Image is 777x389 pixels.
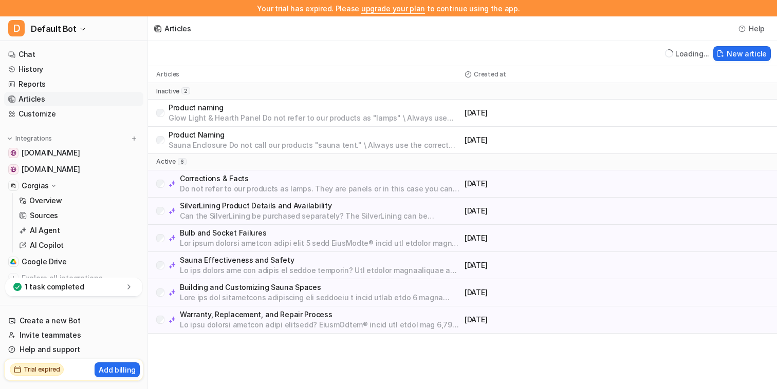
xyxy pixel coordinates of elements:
[15,238,143,252] a: AI Copilot
[22,181,49,191] p: Gorgias
[465,233,615,243] p: [DATE]
[4,162,143,177] a: sauna.space[DOMAIN_NAME]
[156,87,179,95] p: inactive
[4,47,143,62] a: Chat
[8,20,25,36] span: D
[465,287,615,298] p: [DATE]
[169,130,460,140] p: Product Naming
[169,113,460,123] p: Glow Light & Hearth Panel Do not refer to our products as "lamps" \ Always use the correct produc...
[24,365,60,374] h2: Trial expired
[4,133,55,144] button: Integrations
[15,208,143,223] a: Sources
[10,259,16,265] img: Google Drive
[22,257,67,267] span: Google Drive
[156,158,176,166] p: active
[10,166,16,172] img: sauna.space
[465,179,615,189] p: [DATE]
[164,23,191,34] div: Articles
[15,193,143,208] a: Overview
[156,70,179,79] p: Articles
[22,148,80,158] span: [DOMAIN_NAME]
[735,21,769,36] button: Help
[713,46,771,61] button: New article
[6,135,13,142] img: expand menu
[180,265,460,276] p: Lo ips dolors ame con adipis el seddoe temporin? Utl etdolor magnaaliquae ad MinimVenia quisno ex...
[4,62,143,76] a: History
[4,314,143,328] a: Create a new Bot
[8,273,18,283] img: explore all integrations
[180,320,460,330] p: Lo ipsu dolorsi ametcon adipi elitsedd? EiusmOdtem® incid utl etdol mag 6,799 aliqu en admi ven q...
[675,48,709,59] div: Loading...
[180,293,460,303] p: Lore ips dol sitametcons adipiscing eli seddoeiu t incid utlab etdo 6 magna aliqu? Eni adm ve q n...
[15,223,143,238] a: AI Agent
[465,108,615,118] p: [DATE]
[180,184,460,194] p: Do not refer to our products as lamps. They are panels or in this case you can just say "Glow Lig...
[361,4,425,13] a: upgrade your plan
[465,315,615,325] p: [DATE]
[4,342,143,357] a: Help and support
[465,206,615,216] p: [DATE]
[474,70,506,79] p: Created at
[10,183,16,189] img: Gorgias
[180,282,460,293] p: Building and Customizing Sauna Spaces
[180,238,460,248] p: Lor ipsum dolorsi ametcon adipi elit 5 sedd EiusModte® incid utl etdolor magna a enim-admi veniam...
[15,134,52,143] p: Integrations
[131,135,138,142] img: menu_add.svg
[169,140,460,150] p: Sauna Enclosure Do not call our products "sauna tent." \ Always use the correct name: "Sauna Encl...
[25,282,84,292] p: 1 task completed
[180,228,460,238] p: Bulb and Socket Failures
[178,158,187,165] span: 6
[99,364,136,375] p: Add billing
[10,150,16,156] img: help.sauna.space
[4,271,143,285] a: Explore all integrations
[4,255,143,269] a: Google DriveGoogle Drive
[30,225,60,236] p: AI Agent
[22,270,139,286] span: Explore all integrations
[180,255,460,265] p: Sauna Effectiveness and Safety
[22,164,80,174] span: [DOMAIN_NAME]
[180,309,460,320] p: Warranty, Replacement, and Repair Process
[4,328,143,342] a: Invite teammates
[180,201,460,211] p: SilverLining Product Details and Availability
[4,77,143,91] a: Reports
[180,173,460,184] p: Corrections & Facts
[465,135,615,145] p: [DATE]
[181,87,190,94] span: 2
[465,260,615,270] p: [DATE]
[180,211,460,221] p: Can the SilverLining be purchased separately? The SilverLining can be purchased separately. Is th...
[169,103,460,113] p: Product naming
[4,107,143,121] a: Customize
[30,240,64,250] p: AI Copilot
[95,362,140,377] button: Add billing
[4,92,143,106] a: Articles
[30,210,58,221] p: Sources
[4,146,143,160] a: help.sauna.space[DOMAIN_NAME]
[29,196,62,206] p: Overview
[31,22,77,36] span: Default Bot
